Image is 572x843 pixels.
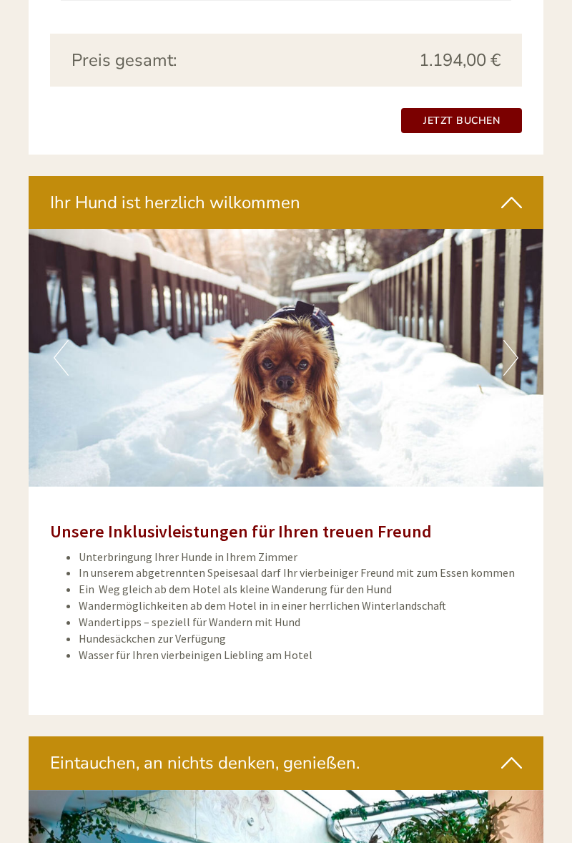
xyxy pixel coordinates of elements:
div: [GEOGRAPHIC_DATA] [21,42,220,53]
div: Ihr Hund ist herzlich wilkommen [29,176,543,229]
li: In unserem abgetrennten Speisesaal darf Ihr vierbeiniger Freund mit zum Essen kommen [79,565,522,581]
div: Eintauchen, an nichts denken, genießen. [29,736,543,789]
button: Senden [386,377,472,402]
li: Ein Weg gleich ab dem Hotel als kleine Wanderung für den Hund [79,581,522,598]
button: Previous [54,340,69,376]
li: Wandertipps – speziell für Wandern mit Hund [79,614,522,630]
div: Preis gesamt: [61,48,286,72]
div: Guten Tag, wie können wir Ihnen helfen? [11,39,227,82]
li: Wandermöglichkeiten ab dem Hotel in in einer herrlichen Winterlandschaft [79,598,522,614]
small: 08:22 [21,69,220,79]
div: Sonntag [203,11,270,35]
a: Jetzt buchen [401,108,522,133]
li: Unterbringung Ihrer Hunde in Ihrem Zimmer [79,549,522,565]
button: Next [503,340,518,376]
span: Unsere Inklusivleistungen für Ihren treuen Freund [50,520,432,542]
li: Hundesäckchen zur Verfügung [79,630,522,647]
span: 1.194,00 € [419,48,500,72]
li: Wasser für Ihren vierbeinigen Liebling am Hotel [79,647,522,663]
